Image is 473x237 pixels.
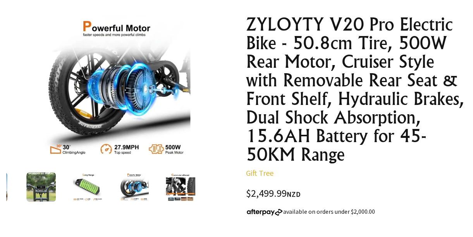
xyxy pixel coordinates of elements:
[287,190,301,199] span: NZD
[246,189,467,199] div: $2,499.99
[246,168,273,178] a: Gift Tree
[119,172,149,202] img: ZYLOYTY V20 Pro Electric Bike - 50.8cm Tire, 500W Rear Motor, Cruiser Style with Removable Rear S...
[73,172,102,202] img: ZYLOYTY V20 Pro Electric Bike - 50.8cm Tire, 500W Rear Motor, Cruiser Style with Removable Rear S...
[246,207,467,216] div: available on orders under $2,000.00
[246,209,283,216] img: Afterpay
[246,15,467,164] h1: ZYLOYTY V20 Pro Electric Bike - 50.8cm Tire, 500W Rear Motor, Cruiser Style with Removable Rear S...
[43,15,190,162] img: ZYLOYTY V20 Pro Electric Bike - 50.8cm Tire, 500W Rear Motor, Cruiser Style with Removable Rear S...
[26,172,56,202] img: ZYLOYTY V20 Pro Electric Bike - 50.8cm Tire, 500W Rear Motor, Cruiser Style with Removable Rear S...
[166,172,195,202] img: ZYLOYTY V20 Pro Electric Bike - 50.8cm Tire, 500W Rear Motor, Cruiser Style with Removable Rear S...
